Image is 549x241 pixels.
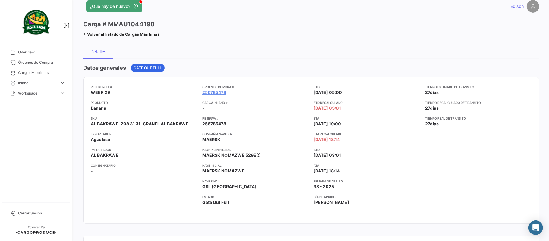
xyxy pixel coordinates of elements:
span: - [202,105,204,111]
span: días [430,121,439,126]
app-card-info-title: Semana de Arribo [314,179,421,184]
span: AL BAKRAWE [91,152,118,158]
span: GSL [GEOGRAPHIC_DATA] [202,184,257,190]
a: Órdenes de Compra [5,57,68,68]
span: ¿Qué hay de nuevo? [90,3,130,9]
span: MAERSK NOMAZWE [202,168,245,174]
app-card-info-title: Importador [91,147,197,152]
img: agzulasa-logo.png [21,7,51,37]
app-card-info-title: ATA [314,163,421,168]
span: [DATE] 05:00 [314,89,342,95]
span: 27 [425,90,430,95]
app-card-info-title: Orden de Compra # [202,85,309,89]
app-card-info-title: Referencia # [91,85,197,89]
app-card-info-title: Reserva # [202,116,309,121]
app-card-info-title: ETA Recalculado [314,132,421,137]
span: Gate Out Full [134,65,162,71]
app-card-info-title: Tiempo real de transito [425,116,532,121]
a: Cargas Marítimas [5,68,68,78]
span: Gate Out Full [202,199,229,205]
span: expand_more [60,80,65,86]
span: [DATE] 18:14 [314,137,340,143]
app-card-info-title: Exportador [91,132,197,137]
app-card-info-title: Tiempo estimado de transito [425,85,532,89]
a: Volver al listado de Cargas Marítimas [83,30,159,38]
a: Overview [5,47,68,57]
span: 27 [425,105,430,111]
app-card-info-title: SKU [91,116,197,121]
span: [DATE] 03:01 [314,152,341,158]
div: Abrir Intercom Messenger [528,220,543,235]
span: días [430,105,439,111]
span: Banana [91,105,106,111]
app-card-info-title: Carga inland # [202,100,309,105]
span: MAERSK NOMAZWE 529E [202,153,256,158]
app-card-info-title: Consignatario [91,163,197,168]
span: MAERSK [202,137,220,143]
button: ¿Qué hay de nuevo? [86,0,142,12]
app-card-info-title: Nave inicial [202,163,309,168]
span: días [430,90,439,95]
app-card-info-title: ETD Recalculado [314,100,421,105]
span: Workspace [18,91,57,96]
span: Cerrar Sesión [18,210,65,216]
span: Órdenes de Compra [18,60,65,65]
app-card-info-title: Estado [202,194,309,199]
app-card-info-title: ETA [314,116,421,121]
app-card-info-title: Tiempo recalculado de transito [425,100,532,105]
span: AL BAKRAWE-208 31 31-GRANEL AL BAKRAWE [91,121,188,127]
span: [DATE] 03:01 [314,105,341,111]
h4: Datos generales [83,64,126,72]
a: 256785478 [202,89,226,95]
span: 256785478 [202,121,226,127]
span: Inland [18,80,57,86]
span: Overview [18,50,65,55]
app-card-info-title: Día de Arribo [314,194,421,199]
span: Agzulasa [91,137,110,143]
span: [DATE] 19:00 [314,121,341,127]
app-card-info-title: ETD [314,85,421,89]
div: Detalles [90,49,106,54]
app-card-info-title: Producto [91,100,197,105]
app-card-info-title: Nave planificada [202,147,309,152]
app-card-info-title: Compañía naviera [202,132,309,137]
span: [DATE] 18:14 [314,168,340,174]
span: WEEK 29 [91,89,110,95]
span: expand_more [60,91,65,96]
span: Cargas Marítimas [18,70,65,76]
span: 27 [425,121,430,126]
span: 33 - 2025 [314,184,334,190]
app-card-info-title: ATD [314,147,421,152]
app-card-info-title: Nave final [202,179,309,184]
span: - [91,168,93,174]
h3: Carga # MMAU1044190 [83,20,155,28]
span: Edison [510,3,524,9]
span: [PERSON_NAME] [314,199,349,205]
